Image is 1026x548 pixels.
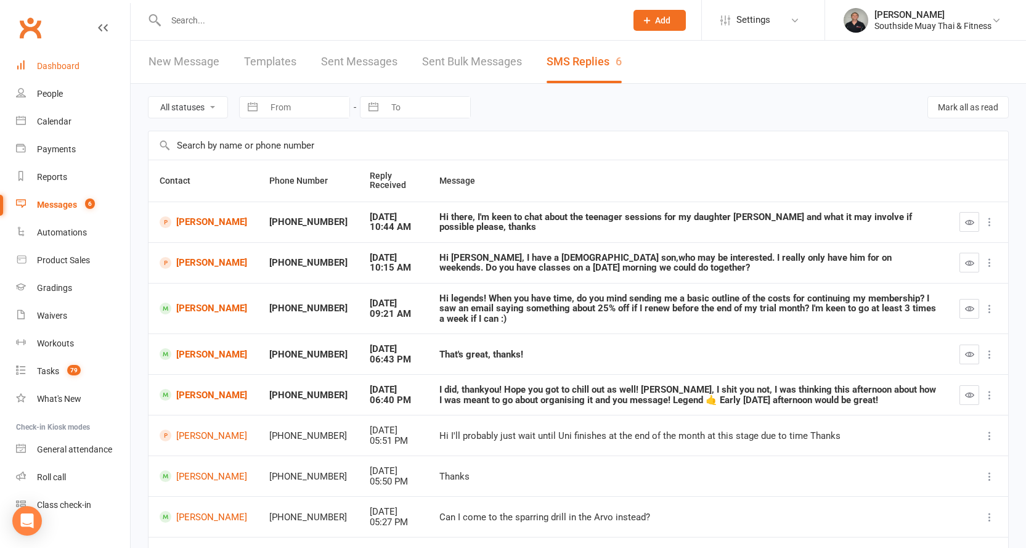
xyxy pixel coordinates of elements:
div: Hi legends! When you have time, do you mind sending me a basic outline of the costs for continuin... [439,293,937,324]
a: [PERSON_NAME] [160,348,247,360]
th: Reply Received [359,160,428,202]
a: Dashboard [16,52,130,80]
input: To [385,97,470,118]
div: [PERSON_NAME] [874,9,991,20]
a: Templates [244,41,296,83]
input: From [264,97,349,118]
a: Reports [16,163,130,191]
input: Search... [162,12,617,29]
a: Gradings [16,274,130,302]
span: Add [655,15,670,25]
div: 09:21 AM [370,309,417,319]
a: [PERSON_NAME] [160,216,247,228]
div: Payments [37,144,76,154]
div: Automations [37,227,87,237]
div: Roll call [37,472,66,482]
th: Phone Number [258,160,359,202]
div: 10:15 AM [370,263,417,273]
a: [PERSON_NAME] [160,303,247,314]
div: 10:44 AM [370,222,417,232]
div: General attendance [37,444,112,454]
a: Messages 6 [16,191,130,219]
a: Automations [16,219,130,247]
div: [DATE] [370,385,417,395]
img: thumb_image1524148262.png [844,8,868,33]
div: Waivers [37,311,67,321]
a: Class kiosk mode [16,491,130,519]
div: Hi there, I'm keen to chat about the teenager sessions for my daughter [PERSON_NAME] and what it ... [439,212,937,232]
div: Reports [37,172,67,182]
th: Message [428,160,948,202]
div: Hi I'll probably just wait until Uni finishes at the end of the month at this stage due to time T... [439,431,937,441]
input: Search by name or phone number [149,131,1008,160]
div: What's New [37,394,81,404]
div: [PHONE_NUMBER] [269,431,348,441]
div: 06:40 PM [370,395,417,406]
a: [PERSON_NAME] [160,511,247,523]
div: Tasks [37,366,59,376]
a: New Message [149,41,219,83]
div: 05:51 PM [370,436,417,446]
div: Open Intercom Messenger [12,506,42,536]
div: [PHONE_NUMBER] [269,217,348,227]
a: Calendar [16,108,130,136]
div: People [37,89,63,99]
div: 05:50 PM [370,476,417,487]
a: Sent Messages [321,41,397,83]
span: Settings [736,6,770,34]
div: 05:27 PM [370,517,417,528]
div: Dashboard [37,61,79,71]
a: Sent Bulk Messages [422,41,522,83]
div: Southside Muay Thai & Fitness [874,20,991,31]
a: SMS Replies6 [547,41,622,83]
div: [DATE] [370,212,417,223]
div: Product Sales [37,255,90,265]
div: I did, thankyou! Hope you got to chill out as well! [PERSON_NAME], I shit you not, I was thinking... [439,385,937,405]
a: Clubworx [15,12,46,43]
span: 79 [67,365,81,375]
a: [PERSON_NAME] [160,389,247,401]
button: Add [633,10,686,31]
a: [PERSON_NAME] [160,257,247,269]
div: That's great, thanks! [439,350,937,360]
th: Contact [149,160,258,202]
div: Workouts [37,338,74,348]
div: [PHONE_NUMBER] [269,390,348,401]
div: Messages [37,200,77,210]
div: [DATE] [370,507,417,517]
div: Thanks [439,472,937,482]
a: Waivers [16,302,130,330]
div: [DATE] [370,466,417,476]
div: Class check-in [37,500,91,510]
a: Tasks 79 [16,358,130,385]
span: 6 [85,198,95,209]
a: Product Sales [16,247,130,274]
a: People [16,80,130,108]
div: [PHONE_NUMBER] [269,258,348,268]
a: Roll call [16,464,130,491]
div: 6 [616,55,622,68]
div: Gradings [37,283,72,293]
div: [PHONE_NUMBER] [269,303,348,314]
a: General attendance kiosk mode [16,436,130,464]
div: [DATE] [370,253,417,263]
a: [PERSON_NAME] [160,430,247,441]
a: Payments [16,136,130,163]
a: Workouts [16,330,130,358]
div: [PHONE_NUMBER] [269,472,348,482]
div: 06:43 PM [370,354,417,365]
div: [DATE] [370,298,417,309]
a: [PERSON_NAME] [160,470,247,482]
a: What's New [16,385,130,413]
div: Can I come to the sparring drill in the Arvo instead? [439,512,937,523]
div: [PHONE_NUMBER] [269,350,348,360]
div: [PHONE_NUMBER] [269,512,348,523]
div: [DATE] [370,425,417,436]
button: Mark all as read [927,96,1009,118]
div: [DATE] [370,344,417,354]
div: Calendar [37,117,71,126]
div: Hi [PERSON_NAME], I have a [DEMOGRAPHIC_DATA] son,who may be interested. I really only have him f... [439,253,937,273]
